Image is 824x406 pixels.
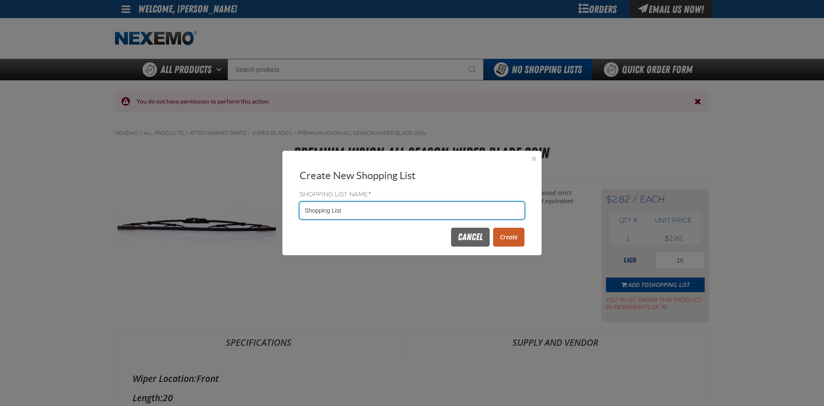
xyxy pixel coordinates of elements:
[300,191,524,199] label: Shopping List Name
[529,153,539,164] button: Close the Dialog
[451,228,490,247] button: Cancel
[300,202,524,219] input: Shopping List Name
[493,228,524,247] button: Create
[300,170,415,181] span: Create New Shopping List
